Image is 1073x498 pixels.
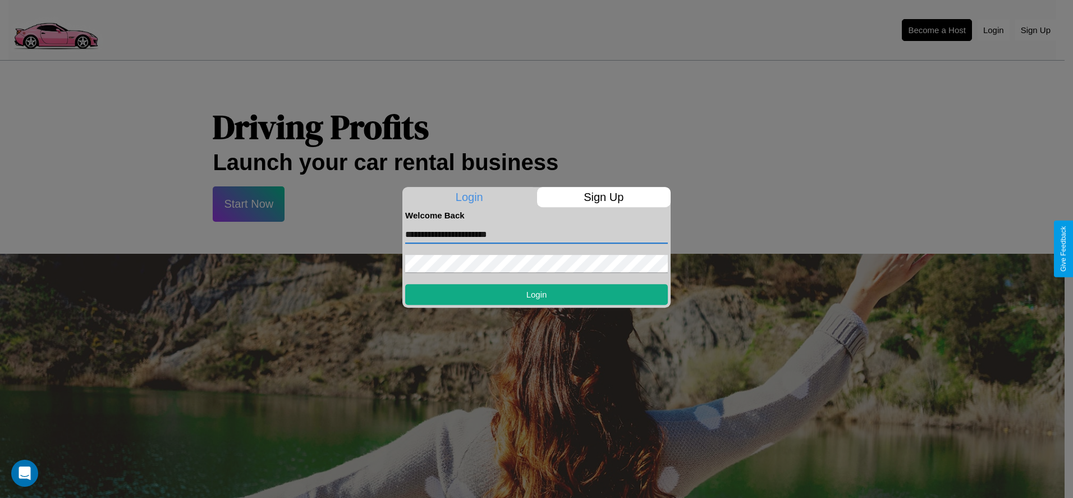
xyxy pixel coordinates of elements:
[537,187,671,207] p: Sign Up
[402,187,536,207] p: Login
[11,460,38,487] div: Open Intercom Messenger
[405,211,668,220] h4: Welcome Back
[1060,226,1067,272] div: Give Feedback
[405,284,668,305] button: Login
